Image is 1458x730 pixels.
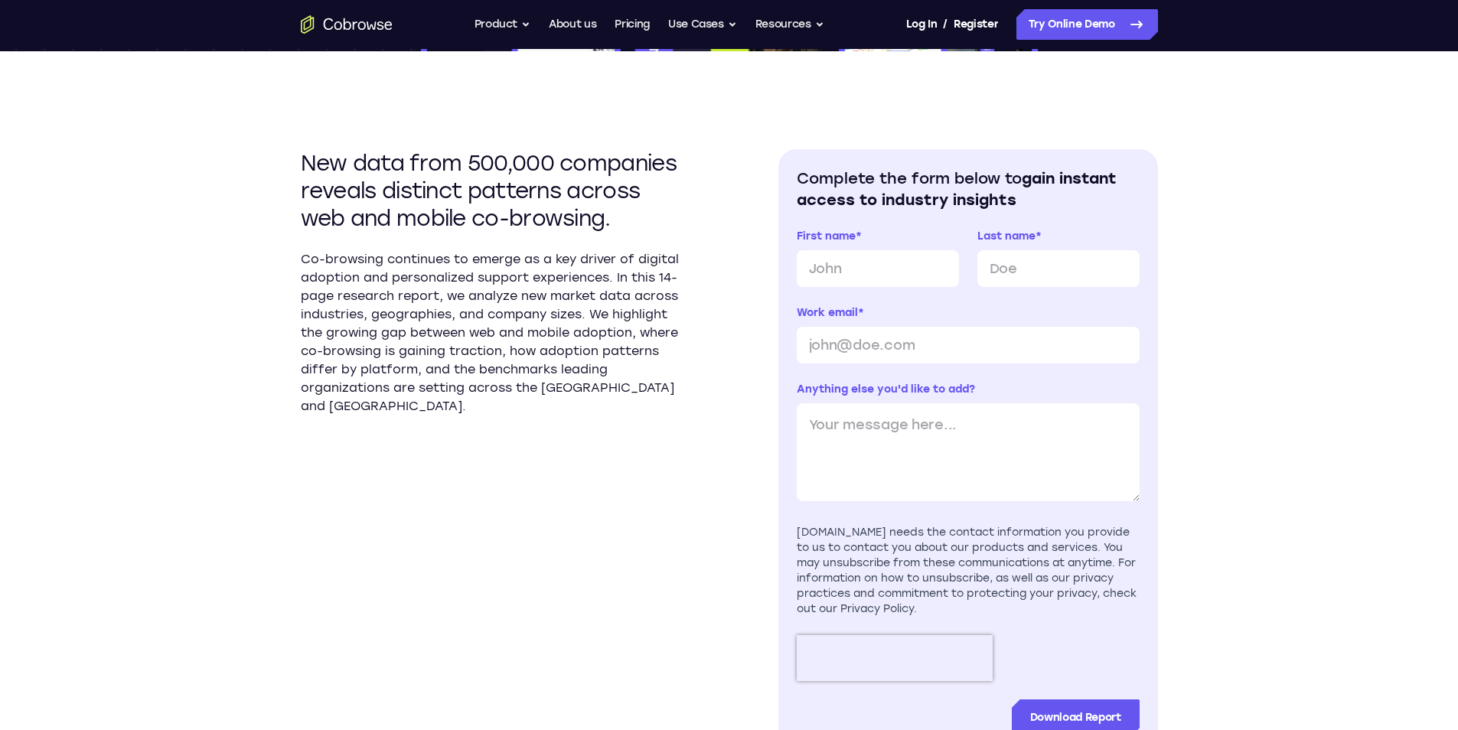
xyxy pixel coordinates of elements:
[797,230,856,243] span: First name
[797,306,858,319] span: Work email
[943,15,948,34] span: /
[301,15,393,34] a: Go to the home page
[797,525,1140,617] div: [DOMAIN_NAME] needs the contact information you provide to us to contact you about our products a...
[797,169,1117,209] span: gain instant access to industry insights
[1016,9,1158,40] a: Try Online Demo
[797,250,959,287] input: John
[797,327,1140,363] input: john@doe.com
[549,9,596,40] a: About us
[797,383,975,396] span: Anything else you'd like to add?
[977,250,1140,287] input: Doe
[797,635,993,681] iframe: reCAPTCHA
[977,230,1036,243] span: Last name
[615,9,650,40] a: Pricing
[755,9,824,40] button: Resources
[301,250,680,416] p: Co-browsing continues to emerge as a key driver of digital adoption and personalized support expe...
[954,9,998,40] a: Register
[475,9,531,40] button: Product
[301,149,680,232] h2: New data from 500,000 companies reveals distinct patterns across web and mobile co-browsing.
[668,9,737,40] button: Use Cases
[797,168,1140,210] h2: Complete the form below to
[906,9,937,40] a: Log In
